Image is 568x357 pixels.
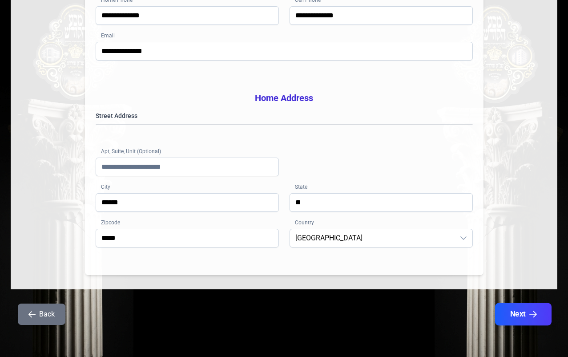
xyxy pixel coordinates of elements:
[455,229,472,247] div: dropdown trigger
[96,92,473,104] h3: Home Address
[18,304,65,325] button: Back
[495,303,552,325] button: Next
[290,229,455,247] span: United States
[96,111,473,120] label: Street Address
